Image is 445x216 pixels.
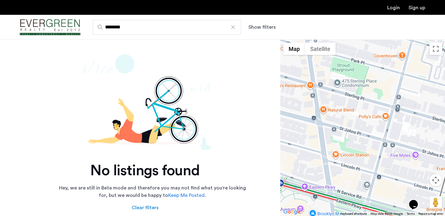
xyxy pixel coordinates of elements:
[430,43,442,55] button: Toggle fullscreen view
[418,212,443,216] a: Report a map error
[132,204,159,211] div: Clear filters
[409,5,425,10] a: Registration
[371,212,403,215] span: Map data ©2025 Google
[20,162,270,179] h2: No listings found
[387,5,400,10] a: Login
[340,212,367,216] button: Keyboard shortcuts
[168,192,205,199] a: Keep Me Posted
[282,208,302,216] img: Google
[305,43,336,55] button: Show satellite imagery
[20,16,80,39] img: logo
[93,20,241,35] input: Apartment Search
[20,16,80,39] a: Cazamio Logo
[407,191,426,210] iframe: chat widget
[430,174,442,186] button: Map camera controls
[20,54,270,150] img: not-found
[57,184,248,199] p: Hey, we are still in Beta mode and therefore you may not find what you're looking for, but we wou...
[282,208,302,216] a: Open this area in Google Maps (opens a new window)
[248,23,276,31] button: Show or hide filters
[430,196,442,209] button: Drag Pegman onto the map to open Street View
[407,212,415,216] a: Terms
[283,43,305,55] button: Show street map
